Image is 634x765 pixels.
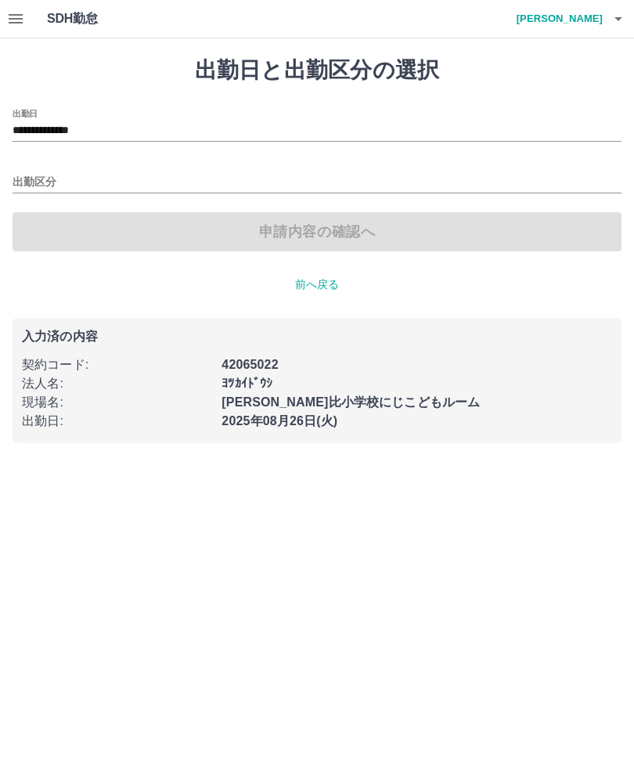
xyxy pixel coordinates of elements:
[222,377,272,390] b: ﾖﾂｶｲﾄﾞｳｼ
[222,395,480,409] b: [PERSON_NAME]比小学校にじこどもルーム
[13,57,621,84] h1: 出勤日と出勤区分の選択
[13,276,621,293] p: 前へ戻る
[222,414,337,428] b: 2025年08月26日(火)
[13,107,38,119] label: 出勤日
[22,355,212,374] p: 契約コード :
[22,393,212,412] p: 現場名 :
[222,358,278,371] b: 42065022
[22,330,612,343] p: 入力済の内容
[22,374,212,393] p: 法人名 :
[22,412,212,431] p: 出勤日 :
